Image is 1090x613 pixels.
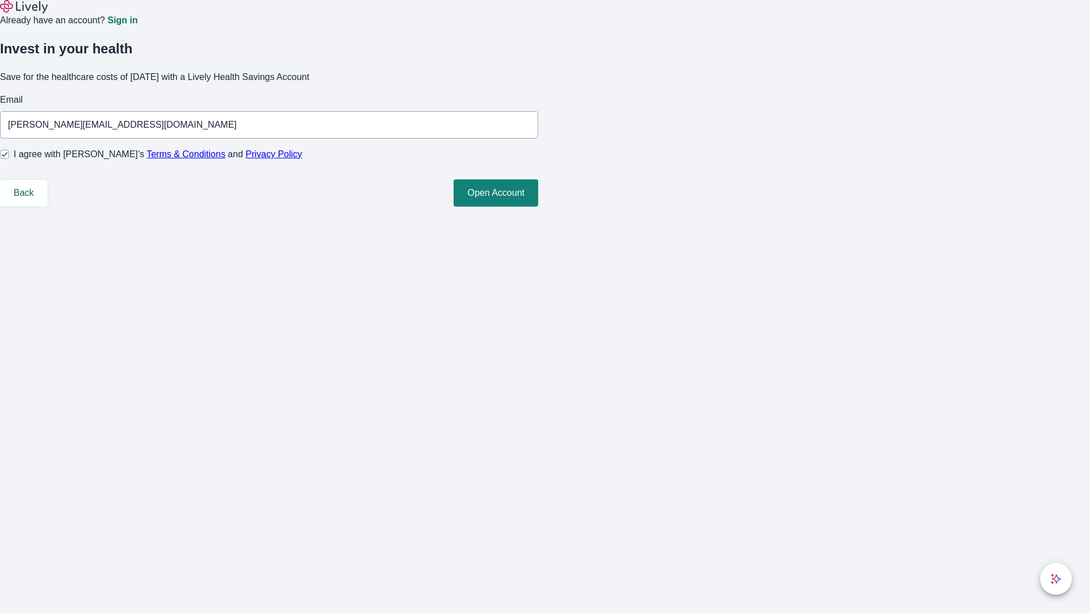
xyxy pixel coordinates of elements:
button: chat [1040,563,1072,595]
a: Sign in [107,16,137,25]
button: Open Account [454,179,538,207]
span: I agree with [PERSON_NAME]’s and [14,148,302,161]
a: Terms & Conditions [146,149,225,159]
svg: Lively AI Assistant [1050,573,1062,585]
a: Privacy Policy [246,149,303,159]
